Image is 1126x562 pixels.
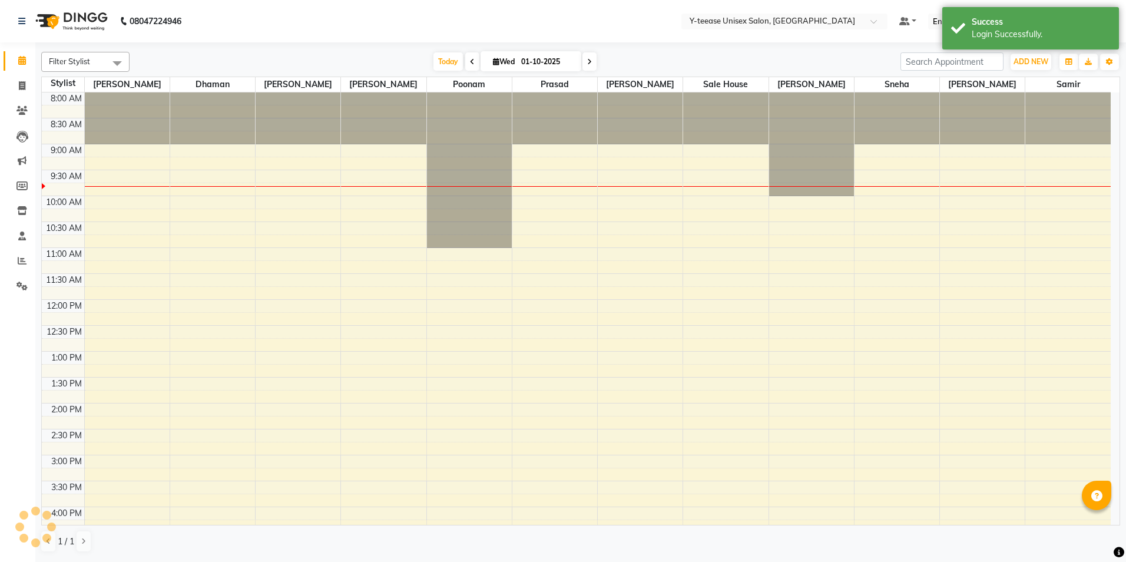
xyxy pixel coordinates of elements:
input: 2025-10-01 [518,53,577,71]
span: Today [433,52,463,71]
b: 08047224946 [130,5,181,38]
span: [PERSON_NAME] [598,77,683,92]
div: Success [972,16,1110,28]
div: 11:30 AM [44,274,84,286]
div: 1:00 PM [49,352,84,364]
div: 11:00 AM [44,248,84,260]
span: Poonam [427,77,512,92]
span: Samir [1025,77,1111,92]
div: 3:00 PM [49,455,84,468]
div: 2:30 PM [49,429,84,442]
span: Filter Stylist [49,57,90,66]
span: 1 / 1 [58,535,74,548]
div: 2:00 PM [49,404,84,416]
span: [PERSON_NAME] [940,77,1025,92]
div: 4:00 PM [49,507,84,520]
input: Search Appointment [900,52,1004,71]
div: 12:00 PM [44,300,84,312]
button: ADD NEW [1011,54,1051,70]
span: Prasad [512,77,597,92]
span: Sneha [855,77,939,92]
span: Sale House [683,77,768,92]
span: Wed [490,57,518,66]
span: [PERSON_NAME] [769,77,854,92]
div: 12:30 PM [44,326,84,338]
img: logo [30,5,111,38]
span: [PERSON_NAME] [85,77,170,92]
span: [PERSON_NAME] [341,77,426,92]
span: [PERSON_NAME] [256,77,340,92]
span: ADD NEW [1014,57,1048,66]
span: Dhaman [170,77,255,92]
div: Stylist [42,77,84,90]
div: 9:30 AM [48,170,84,183]
div: 10:00 AM [44,196,84,209]
div: 10:30 AM [44,222,84,234]
div: 9:00 AM [48,144,84,157]
div: 8:30 AM [48,118,84,131]
div: 8:00 AM [48,92,84,105]
div: 3:30 PM [49,481,84,494]
div: 1:30 PM [49,378,84,390]
div: Login Successfully. [972,28,1110,41]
